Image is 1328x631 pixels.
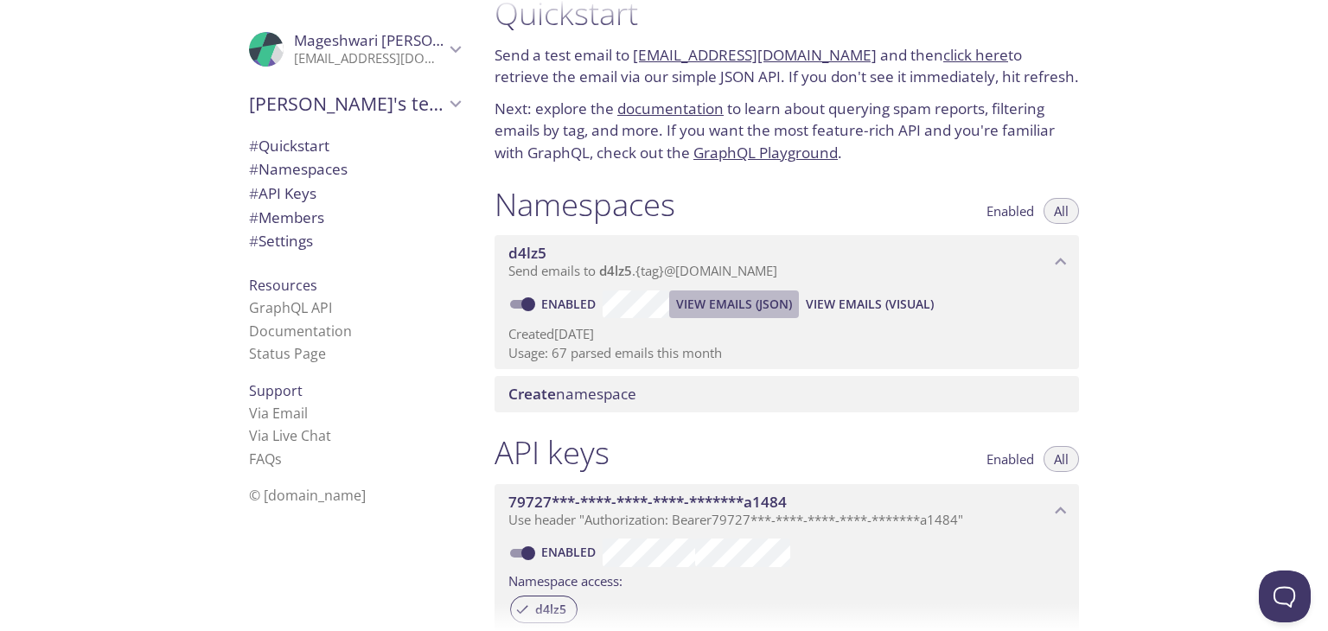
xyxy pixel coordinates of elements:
span: # [249,159,259,179]
button: View Emails (Visual) [799,290,941,318]
p: Next: explore the to learn about querying spam reports, filtering emails by tag, and more. If you... [495,98,1079,164]
button: All [1044,198,1079,224]
span: Namespaces [249,159,348,179]
a: click here [943,45,1008,65]
a: GraphQL API [249,298,332,317]
h1: Namespaces [495,185,675,224]
span: s [275,449,282,468]
div: API Keys [235,182,474,206]
span: © [DOMAIN_NAME] [249,486,366,505]
span: [PERSON_NAME]'s team [249,92,444,116]
p: Send a test email to and then to retrieve the email via our simple JSON API. If you don't see it ... [495,44,1079,88]
a: documentation [617,99,724,118]
a: [EMAIL_ADDRESS][DOMAIN_NAME] [633,45,877,65]
div: Quickstart [235,134,474,158]
a: Via Email [249,404,308,423]
span: d4lz5 [525,602,577,617]
span: View Emails (Visual) [806,294,934,315]
div: Create namespace [495,376,1079,412]
span: API Keys [249,183,316,203]
span: Quickstart [249,136,329,156]
div: d4lz5 [510,596,578,623]
a: Enabled [539,296,603,312]
span: Settings [249,231,313,251]
a: Status Page [249,344,326,363]
button: View Emails (JSON) [669,290,799,318]
a: GraphQL Playground [693,143,838,163]
iframe: Help Scout Beacon - Open [1259,570,1311,622]
span: Send emails to . {tag} @[DOMAIN_NAME] [508,262,777,279]
div: Mageshwari Karuppusamy [235,21,474,78]
span: d4lz5 [508,243,546,263]
span: Members [249,207,324,227]
span: # [249,136,259,156]
span: # [249,183,259,203]
span: Create [508,384,556,404]
span: # [249,207,259,227]
span: View Emails (JSON) [676,294,792,315]
span: Mageshwari [PERSON_NAME] [294,30,498,50]
p: Usage: 67 parsed emails this month [508,344,1065,362]
span: d4lz5 [599,262,632,279]
div: d4lz5 namespace [495,235,1079,289]
span: namespace [508,384,636,404]
p: [EMAIL_ADDRESS][DOMAIN_NAME] [294,50,444,67]
button: All [1044,446,1079,472]
div: Kumaresan's team [235,81,474,126]
div: Team Settings [235,229,474,253]
a: Enabled [539,544,603,560]
button: Enabled [976,446,1044,472]
span: Resources [249,276,317,295]
button: Enabled [976,198,1044,224]
a: Via Live Chat [249,426,331,445]
a: Documentation [249,322,352,341]
a: FAQ [249,449,282,468]
p: Created [DATE] [508,325,1065,343]
div: Members [235,206,474,230]
span: # [249,231,259,251]
span: Support [249,381,303,400]
div: Namespaces [235,157,474,182]
h1: API keys [495,433,610,472]
label: Namespace access: [508,567,622,592]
